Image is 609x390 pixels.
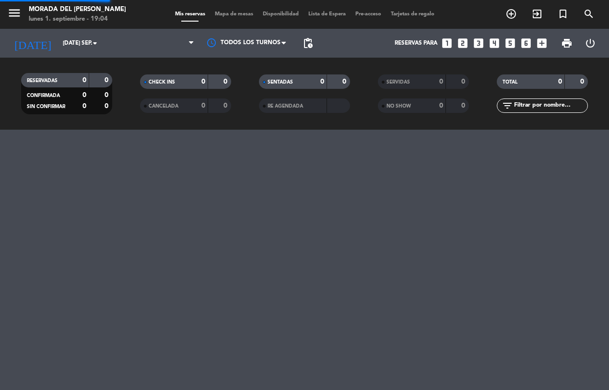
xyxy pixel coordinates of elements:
[461,78,467,85] strong: 0
[29,14,126,24] div: lunes 1. septiembre - 19:04
[7,6,22,20] i: menu
[304,12,351,17] span: Lista de Espera
[201,102,205,109] strong: 0
[503,80,517,85] span: TOTAL
[82,103,86,110] strong: 0
[320,78,324,85] strong: 0
[27,104,65,109] span: SIN CONFIRMAR
[557,8,569,20] i: turned_in_not
[105,103,110,110] strong: 0
[7,6,22,24] button: menu
[342,78,348,85] strong: 0
[386,80,410,85] span: SERVIDAS
[502,100,513,111] i: filter_list
[105,92,110,98] strong: 0
[149,80,175,85] span: CHECK INS
[441,37,453,49] i: looks_one
[29,5,126,14] div: Morada del [PERSON_NAME]
[258,12,304,17] span: Disponibilidad
[583,8,595,20] i: search
[457,37,469,49] i: looks_two
[536,37,548,49] i: add_box
[268,104,303,109] span: RE AGENDADA
[302,37,314,49] span: pending_actions
[461,102,467,109] strong: 0
[561,37,573,49] span: print
[531,8,543,20] i: exit_to_app
[386,104,411,109] span: NO SHOW
[504,37,516,49] i: looks_5
[505,8,517,20] i: add_circle_outline
[351,12,386,17] span: Pre-acceso
[580,78,586,85] strong: 0
[439,78,443,85] strong: 0
[27,93,60,98] span: CONFIRMADA
[578,29,602,58] div: LOG OUT
[82,77,86,84] strong: 0
[201,78,205,85] strong: 0
[105,77,110,84] strong: 0
[210,12,258,17] span: Mapa de mesas
[149,104,178,109] span: CANCELADA
[472,37,485,49] i: looks_3
[7,33,58,54] i: [DATE]
[82,92,86,98] strong: 0
[513,100,587,111] input: Filtrar por nombre...
[27,78,58,83] span: RESERVADAS
[395,40,437,47] span: Reservas para
[223,78,229,85] strong: 0
[439,102,443,109] strong: 0
[268,80,293,85] span: SENTADAS
[89,37,101,49] i: arrow_drop_down
[520,37,532,49] i: looks_6
[386,12,439,17] span: Tarjetas de regalo
[558,78,562,85] strong: 0
[170,12,210,17] span: Mis reservas
[223,102,229,109] strong: 0
[585,37,596,49] i: power_settings_new
[488,37,501,49] i: looks_4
